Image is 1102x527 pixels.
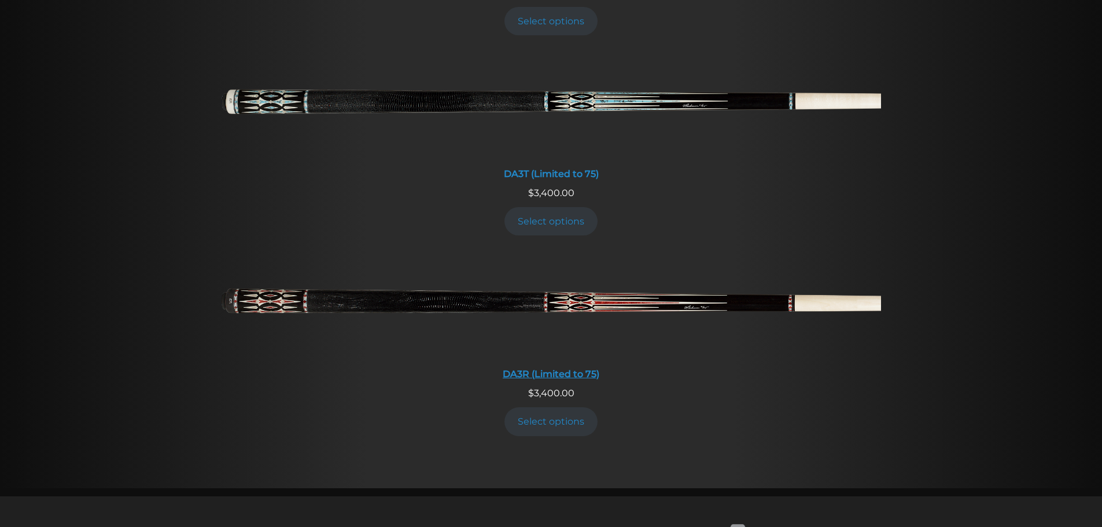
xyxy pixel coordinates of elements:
[222,252,881,362] img: DA3R (Limited to 75)
[504,207,598,235] a: Add to cart: “DA3T (Limited to 75)”
[222,368,881,379] div: DA3R (Limited to 75)
[504,407,598,436] a: Add to cart: “DA3R (Limited to 75)”
[222,168,881,179] div: DA3T (Limited to 75)
[222,51,881,161] img: DA3T (Limited to 75)
[504,7,598,35] a: Add to cart: “DA2R”
[222,51,881,186] a: DA3T (Limited to 75) DA3T (Limited to 75)
[222,252,881,386] a: DA3R (Limited to 75) DA3R (Limited to 75)
[528,187,534,198] span: $
[528,187,574,198] span: 3,400.00
[528,388,574,399] span: 3,400.00
[528,388,534,399] span: $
